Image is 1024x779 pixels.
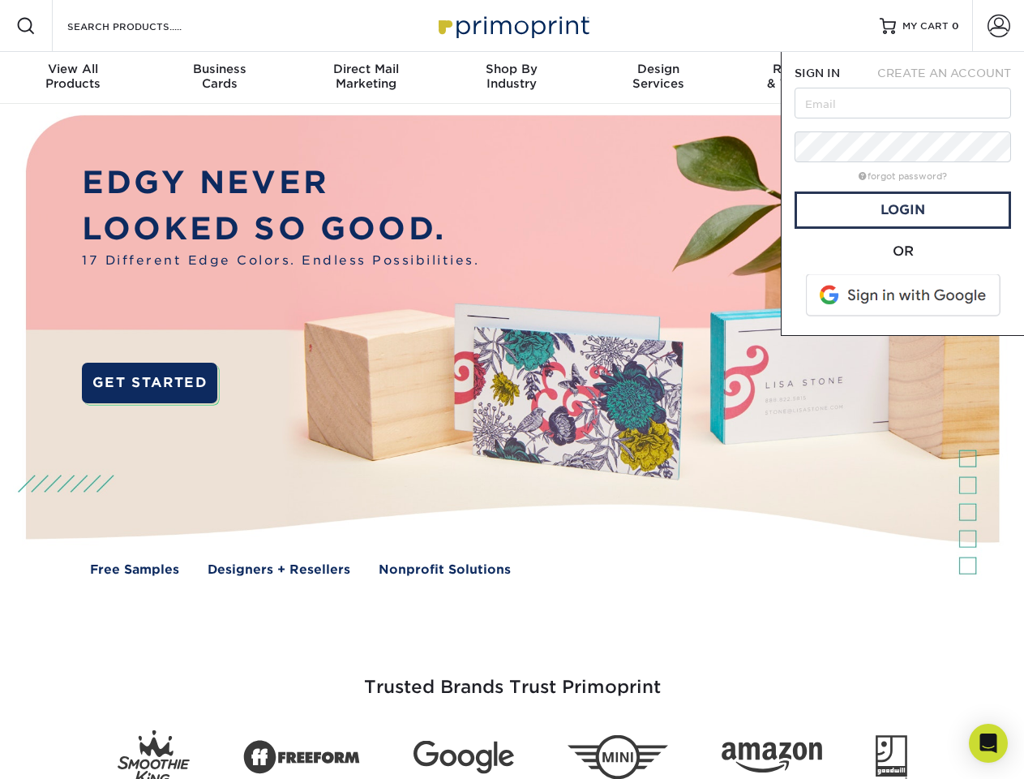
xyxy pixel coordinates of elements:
div: Cards [146,62,292,91]
span: Design [585,62,731,76]
a: Nonprofit Solutions [379,561,511,579]
a: DesignServices [585,52,731,104]
input: SEARCH PRODUCTS..... [66,16,224,36]
div: Open Intercom Messenger [969,724,1008,763]
iframe: Google Customer Reviews [4,730,138,773]
span: Resources [731,62,877,76]
div: Marketing [293,62,439,91]
p: LOOKED SO GOOD. [82,206,479,252]
span: 17 Different Edge Colors. Endless Possibilities. [82,252,479,270]
span: Shop By [439,62,585,76]
a: GET STARTED [82,363,217,403]
img: Google [413,741,514,774]
a: Direct MailMarketing [293,52,439,104]
div: & Templates [731,62,877,91]
a: Shop ByIndustry [439,52,585,104]
a: Login [795,192,1011,229]
div: OR [795,242,1011,261]
h3: Trusted Brands Trust Primoprint [38,638,987,717]
a: forgot password? [859,171,947,182]
div: Services [585,62,731,91]
span: Direct Mail [293,62,439,76]
span: Business [146,62,292,76]
div: Industry [439,62,585,91]
span: MY CART [902,19,949,33]
span: CREATE AN ACCOUNT [877,67,1011,80]
a: Designers + Resellers [208,561,350,579]
a: Resources& Templates [731,52,877,104]
input: Email [795,88,1011,118]
a: Free Samples [90,561,179,579]
img: Amazon [722,742,822,773]
a: BusinessCards [146,52,292,104]
img: Goodwill [876,735,907,779]
img: Primoprint [431,8,593,43]
span: 0 [952,20,959,32]
p: EDGY NEVER [82,160,479,206]
span: SIGN IN [795,67,840,80]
